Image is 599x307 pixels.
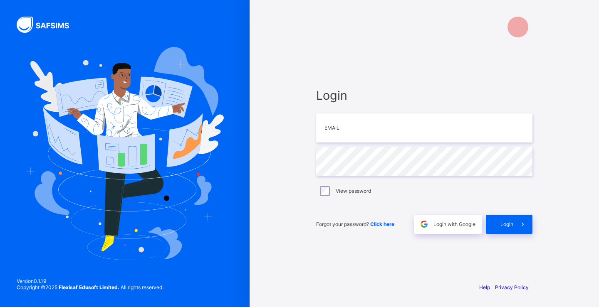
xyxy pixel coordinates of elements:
span: Forgot your password? [316,221,394,227]
span: Login [316,88,532,103]
img: SAFSIMS Logo [17,17,79,33]
span: Login with Google [433,221,475,227]
a: Privacy Policy [495,284,529,290]
span: Login [500,221,513,227]
label: View password [336,188,371,194]
img: Hero Image [26,47,224,260]
span: Version 0.1.19 [17,278,163,284]
strong: Flexisaf Edusoft Limited. [59,284,119,290]
span: Copyright © 2025 All rights reserved. [17,284,163,290]
img: google.396cfc9801f0270233282035f929180a.svg [419,219,429,229]
a: Click here [370,221,394,227]
a: Help [479,284,490,290]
